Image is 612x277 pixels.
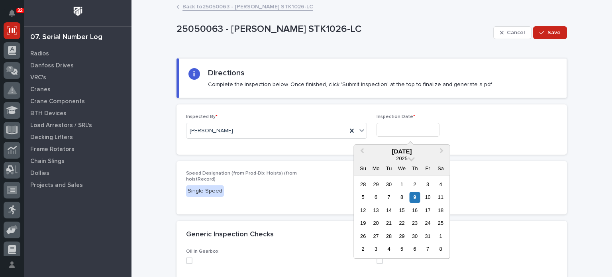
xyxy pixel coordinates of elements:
div: Choose Saturday, November 8th, 2025 [435,244,446,255]
span: Cancel [507,29,525,36]
p: Dollies [30,170,49,177]
a: Radios [24,47,131,59]
span: Inspection Date [377,114,415,119]
p: Decking Lifters [30,134,73,141]
h2: Directions [208,68,245,78]
div: Choose Monday, October 13th, 2025 [371,205,381,216]
p: 25050063 - [PERSON_NAME] STK1026-LC [177,24,490,35]
div: Choose Wednesday, October 8th, 2025 [396,192,407,203]
div: Choose Wednesday, November 5th, 2025 [396,244,407,255]
div: Choose Thursday, November 6th, 2025 [409,244,420,255]
p: Chain Slings [30,158,65,165]
a: Dollies [24,167,131,179]
p: Crane Components [30,98,85,105]
span: Save [547,29,561,36]
div: Choose Friday, October 3rd, 2025 [422,179,433,190]
a: Cranes [24,83,131,95]
div: Choose Monday, November 3rd, 2025 [371,244,381,255]
div: Choose Friday, October 24th, 2025 [422,218,433,229]
div: Choose Thursday, October 16th, 2025 [409,205,420,216]
p: VRC's [30,74,46,81]
div: Tu [384,163,394,174]
p: Radios [30,50,49,57]
div: month 2025-10 [357,178,447,256]
p: Frame Rotators [30,146,75,153]
div: Choose Thursday, October 9th, 2025 [409,192,420,203]
div: Choose Thursday, October 30th, 2025 [409,231,420,242]
div: Choose Thursday, October 23rd, 2025 [409,218,420,229]
a: BTH Devices [24,107,131,119]
a: Load Arrestors / SRL's [24,119,131,131]
div: Choose Sunday, September 28th, 2025 [358,179,369,190]
span: [PERSON_NAME] [190,127,233,135]
div: Choose Saturday, October 11th, 2025 [435,192,446,203]
a: VRC's [24,71,131,83]
p: Projects and Sales [30,182,83,189]
div: Choose Tuesday, October 7th, 2025 [384,192,394,203]
div: Choose Tuesday, October 21st, 2025 [384,218,394,229]
div: Choose Friday, October 31st, 2025 [422,231,433,242]
div: Notifications32 [10,10,20,22]
button: Next Month [436,145,449,158]
a: Danfoss Drives [24,59,131,71]
div: Choose Sunday, November 2nd, 2025 [358,244,369,255]
div: Choose Sunday, October 12th, 2025 [358,205,369,216]
a: Projects and Sales [24,179,131,191]
a: Chain Slings [24,155,131,167]
div: Choose Monday, September 29th, 2025 [371,179,381,190]
p: Complete the inspection below. Once finished, click 'Submit Inspection' at the top to finalize an... [208,81,493,88]
div: Choose Monday, October 20th, 2025 [371,218,381,229]
div: Su [358,163,369,174]
div: Choose Friday, November 7th, 2025 [422,244,433,255]
span: Oil in Gearbox [186,249,218,254]
a: Back to25050063 - [PERSON_NAME] STK1026-LC [182,2,313,11]
div: Choose Wednesday, October 29th, 2025 [396,231,407,242]
a: Decking Lifters [24,131,131,143]
p: BTH Devices [30,110,67,117]
div: Th [409,163,420,174]
button: Notifications [4,5,20,22]
button: Save [533,26,567,39]
p: 32 [18,8,23,13]
div: Choose Saturday, October 18th, 2025 [435,205,446,216]
a: Frame Rotators [24,143,131,155]
div: Choose Wednesday, October 15th, 2025 [396,205,407,216]
p: Danfoss Drives [30,62,74,69]
div: Choose Sunday, October 5th, 2025 [358,192,369,203]
div: Choose Friday, October 17th, 2025 [422,205,433,216]
div: [DATE] [354,148,450,155]
div: Mo [371,163,381,174]
div: Sa [435,163,446,174]
div: Choose Wednesday, October 1st, 2025 [396,179,407,190]
div: Choose Sunday, October 19th, 2025 [358,218,369,229]
div: Choose Wednesday, October 22nd, 2025 [396,218,407,229]
h2: Generic Inspection Checks [186,230,274,239]
div: Fr [422,163,433,174]
span: Speed Designation (from Prod-Db: Hoists) (from hoistRecord) [186,171,297,181]
button: Cancel [493,26,532,39]
div: Choose Tuesday, October 14th, 2025 [384,205,394,216]
div: Choose Saturday, October 25th, 2025 [435,218,446,229]
div: We [396,163,407,174]
button: Previous Month [355,145,368,158]
div: Choose Saturday, November 1st, 2025 [435,231,446,242]
div: Single Speed [186,185,224,197]
p: Cranes [30,86,51,93]
a: Crane Components [24,95,131,107]
div: Choose Tuesday, September 30th, 2025 [384,179,394,190]
div: Choose Thursday, October 2nd, 2025 [409,179,420,190]
div: Choose Friday, October 10th, 2025 [422,192,433,203]
div: Choose Tuesday, November 4th, 2025 [384,244,394,255]
div: Choose Saturday, October 4th, 2025 [435,179,446,190]
div: Choose Monday, October 27th, 2025 [371,231,381,242]
div: Choose Tuesday, October 28th, 2025 [384,231,394,242]
div: 07. Serial Number Log [30,33,102,42]
div: Choose Sunday, October 26th, 2025 [358,231,369,242]
div: Choose Monday, October 6th, 2025 [371,192,381,203]
span: Inspected By [186,114,218,119]
p: Load Arrestors / SRL's [30,122,92,129]
img: Workspace Logo [71,4,85,19]
span: 2025 [396,156,407,162]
